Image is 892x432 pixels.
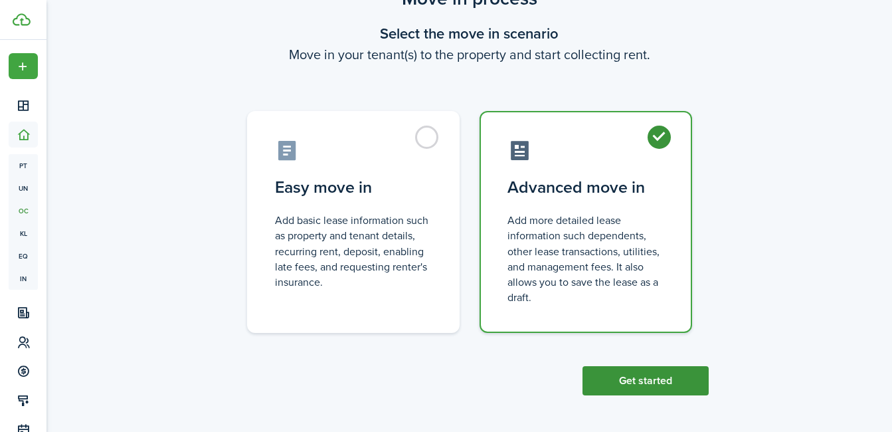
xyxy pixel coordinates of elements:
a: kl [9,222,38,245]
a: pt [9,154,38,177]
img: TenantCloud [13,13,31,26]
control-radio-card-title: Easy move in [275,175,432,199]
wizard-step-header-title: Select the move in scenario [230,23,709,45]
a: oc [9,199,38,222]
a: un [9,177,38,199]
a: in [9,267,38,290]
a: eq [9,245,38,267]
wizard-step-header-description: Move in your tenant(s) to the property and start collecting rent. [230,45,709,64]
control-radio-card-description: Add more detailed lease information such dependents, other lease transactions, utilities, and man... [507,213,664,305]
button: Get started [582,366,709,395]
control-radio-card-title: Advanced move in [507,175,664,199]
button: Open menu [9,53,38,79]
control-radio-card-description: Add basic lease information such as property and tenant details, recurring rent, deposit, enablin... [275,213,432,290]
